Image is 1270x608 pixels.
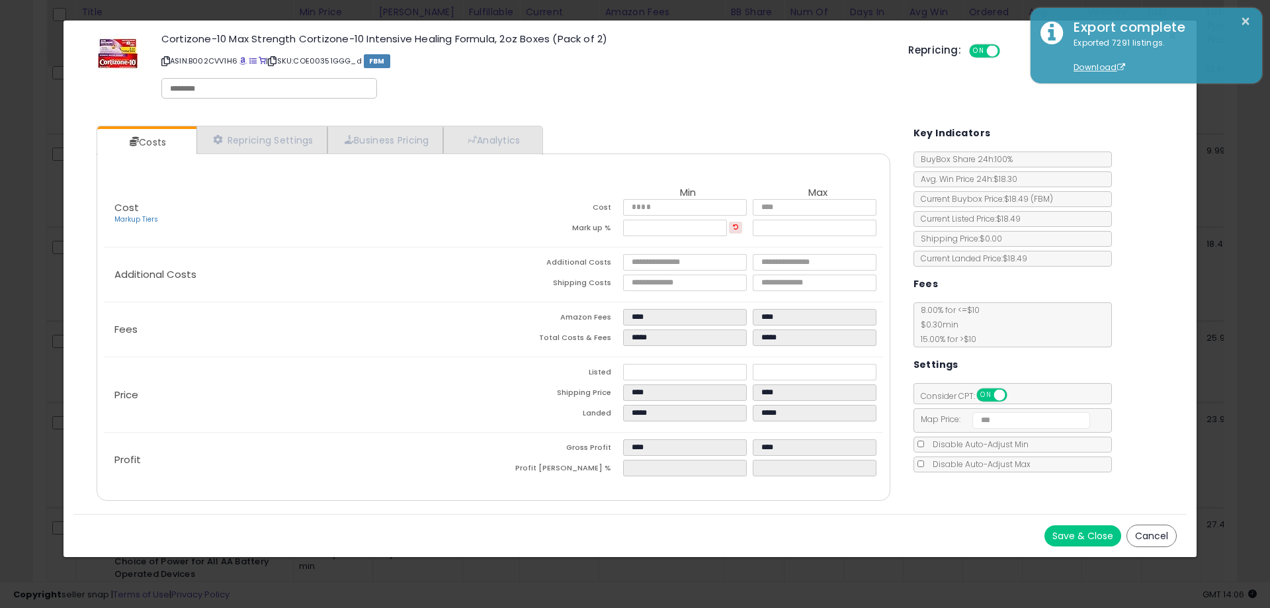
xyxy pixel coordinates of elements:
th: Max [753,187,882,199]
span: ( FBM ) [1031,193,1053,204]
p: Price [104,390,493,400]
td: Listed [493,364,623,384]
span: BuyBox Share 24h: 100% [914,153,1013,165]
td: Mark up % [493,220,623,240]
span: Disable Auto-Adjust Min [926,439,1029,450]
p: ASIN: B002CVV1H6 | SKU: COE00351GGG_d [161,50,888,71]
p: Profit [104,455,493,465]
span: Shipping Price: $0.00 [914,233,1002,244]
a: Business Pricing [327,126,443,153]
span: Current Landed Price: $18.49 [914,253,1027,264]
td: Total Costs & Fees [493,329,623,350]
a: Analytics [443,126,541,153]
a: Your listing only [259,56,266,66]
button: Cancel [1126,525,1177,547]
span: 15.00 % for > $10 [914,333,976,345]
span: ON [978,390,994,401]
span: FBM [364,54,390,68]
span: $18.49 [1004,193,1053,204]
span: OFF [1005,390,1026,401]
span: $0.30 min [914,319,958,330]
a: Markup Tiers [114,214,158,224]
h5: Settings [913,357,958,373]
div: Exported 7291 listings. [1064,37,1252,74]
a: Download [1074,62,1125,73]
p: Cost [104,202,493,225]
span: Avg. Win Price 24h: $18.30 [914,173,1017,185]
span: Current Buybox Price: [914,193,1053,204]
td: Additional Costs [493,254,623,275]
a: Costs [97,129,195,155]
h5: Repricing: [908,45,961,56]
td: Cost [493,199,623,220]
td: Landed [493,405,623,425]
td: Shipping Costs [493,275,623,295]
span: Current Listed Price: $18.49 [914,213,1021,224]
span: Map Price: [914,413,1091,425]
img: 51nHa9IrqKL._SL60_.jpg [98,34,138,73]
span: OFF [998,46,1019,57]
th: Min [623,187,753,199]
span: 8.00 % for <= $10 [914,304,980,345]
button: × [1240,13,1251,30]
span: ON [970,46,987,57]
h5: Key Indicators [913,125,991,142]
td: Profit [PERSON_NAME] % [493,460,623,480]
td: Gross Profit [493,439,623,460]
h5: Fees [913,276,939,292]
p: Fees [104,324,493,335]
div: Export complete [1064,18,1252,37]
span: Consider CPT: [914,390,1025,402]
button: Save & Close [1044,525,1121,546]
span: Disable Auto-Adjust Max [926,458,1031,470]
td: Amazon Fees [493,309,623,329]
td: Shipping Price [493,384,623,405]
a: BuyBox page [239,56,247,66]
h3: Cortizone-10 Max Strength Cortizone-10 Intensive Healing Formula, 2oz Boxes (Pack of 2) [161,34,888,44]
a: Repricing Settings [196,126,327,153]
p: Additional Costs [104,269,493,280]
a: All offer listings [249,56,257,66]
